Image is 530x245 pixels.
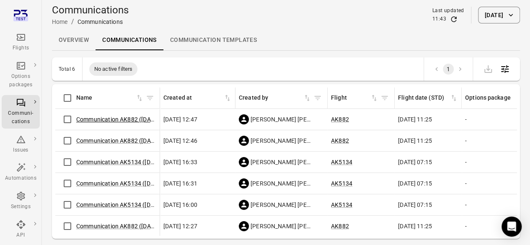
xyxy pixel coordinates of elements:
[331,201,352,208] a: AK5134
[2,58,40,92] a: Options packages
[163,115,197,124] span: [DATE] 12:47
[2,30,40,55] a: Flights
[311,92,324,104] button: Filter by created by
[163,201,197,209] span: [DATE] 16:00
[251,222,313,230] span: [PERSON_NAME] [PERSON_NAME]
[2,188,40,214] a: Settings
[163,158,197,166] span: [DATE] 16:33
[432,7,464,15] div: Last updated
[5,203,36,211] div: Settings
[76,180,164,187] a: Communication AK5134 ([DATE])
[76,201,164,208] a: Communication AK5134 ([DATE])
[398,201,432,209] span: [DATE] 07:15
[2,160,40,185] a: Automations
[89,65,138,73] span: No active filters
[502,217,522,237] div: Open Intercom Messenger
[163,93,223,103] div: Created at
[331,116,349,123] a: AK882
[331,93,370,103] div: Flight
[450,15,458,23] button: Refresh data
[76,93,144,103] span: Name
[331,93,378,103] div: Sort by flight in ascending order
[76,93,135,103] div: Name
[331,180,352,187] a: AK5134
[163,30,264,50] a: Communication templates
[5,44,36,52] div: Flights
[398,137,432,145] span: [DATE] 11:25
[52,17,129,27] nav: Breadcrumbs
[251,115,313,124] span: [PERSON_NAME] [PERSON_NAME]
[76,137,161,144] a: Communication AK882 ([DATE])
[496,61,513,77] button: Open table configuration
[432,15,446,23] div: 11:43
[443,64,454,75] button: page 1
[52,30,96,50] a: Overview
[144,92,156,104] button: Filter by name
[59,66,75,72] div: Total 6
[398,179,432,188] span: [DATE] 07:15
[398,158,432,166] span: [DATE] 07:15
[239,93,303,103] div: Created by
[71,17,74,27] li: /
[331,223,349,230] a: AK882
[251,179,313,188] span: [PERSON_NAME] [PERSON_NAME]
[76,223,161,230] a: Communication AK882 ([DATE])
[76,116,161,123] a: Communication AK882 ([DATE])
[163,179,197,188] span: [DATE] 16:31
[398,93,458,103] span: Flight date (STD)
[78,18,123,26] div: Communications
[5,72,36,89] div: Options packages
[398,93,458,103] div: Sort by flight date (STD) in ascending order
[5,231,36,240] div: API
[251,201,313,209] span: [PERSON_NAME] [PERSON_NAME]
[5,174,36,183] div: Automations
[251,137,313,145] span: [PERSON_NAME] [PERSON_NAME]
[378,92,391,104] button: Filter by flight
[398,93,450,103] div: Flight date (STD)
[2,132,40,157] a: Issues
[239,93,311,103] span: Created by
[331,159,352,165] a: AK5134
[251,158,313,166] span: [PERSON_NAME] [PERSON_NAME]
[239,93,311,103] div: Sort by created by in ascending order
[76,159,164,165] a: Communication AK5134 ([DATE])
[5,146,36,155] div: Issues
[398,115,432,124] span: [DATE] 11:25
[163,93,232,103] div: Sort by created at in ascending order
[398,222,432,230] span: [DATE] 11:25
[163,93,232,103] span: Created at
[331,137,349,144] a: AK882
[52,18,68,25] a: Home
[480,64,496,72] span: Please make a selection to export
[52,30,520,50] div: Local navigation
[163,222,197,230] span: [DATE] 12:27
[52,3,129,17] h1: Communications
[478,7,520,23] button: [DATE]
[76,93,144,103] div: Sort by name in ascending order
[2,217,40,242] a: API
[2,95,40,129] a: Communi-cations
[431,64,466,75] nav: pagination navigation
[331,93,378,103] span: Flight
[5,109,36,126] div: Communi-cations
[96,30,163,50] a: Communications
[163,137,197,145] span: [DATE] 12:46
